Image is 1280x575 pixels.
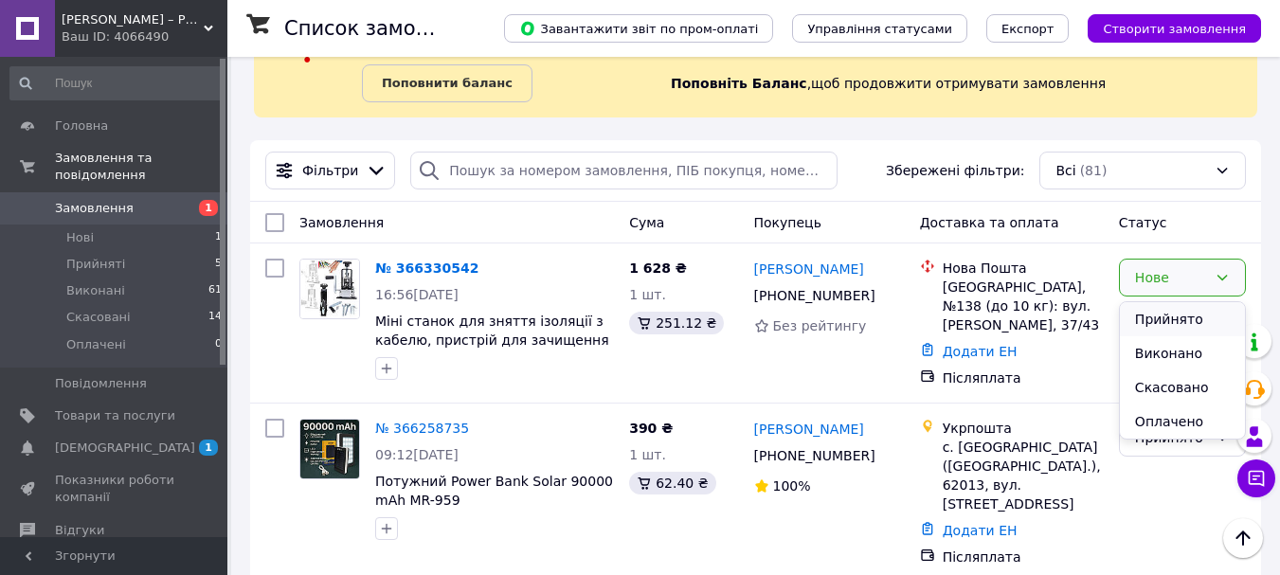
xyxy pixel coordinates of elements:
[66,282,125,299] span: Виконані
[300,260,359,318] img: Фото товару
[9,66,224,100] input: Пошук
[62,28,227,45] div: Ваш ID: 4066490
[66,229,94,246] span: Нові
[66,309,131,326] span: Скасовані
[986,14,1070,43] button: Експорт
[750,282,879,309] div: [PHONE_NUMBER]
[199,440,218,456] span: 1
[215,229,222,246] span: 1
[1120,336,1245,370] li: Виконано
[920,215,1059,230] span: Доставка та оплата
[199,200,218,216] span: 1
[299,259,360,319] a: Фото товару
[943,344,1018,359] a: Додати ЕН
[629,421,673,436] span: 390 ₴
[629,447,666,462] span: 1 шт.
[1088,14,1261,43] button: Створити замовлення
[886,161,1024,180] span: Збережені фільтри:
[382,76,513,90] b: Поповнити баланс
[519,20,758,37] span: Завантажити звіт по пром-оплаті
[943,368,1104,387] div: Післяплата
[375,287,459,302] span: 16:56[DATE]
[1120,404,1245,439] li: Оплачено
[375,447,459,462] span: 09:12[DATE]
[1223,518,1263,558] button: Наверх
[750,442,879,469] div: [PHONE_NUMBER]
[66,256,125,273] span: Прийняті
[375,314,610,367] a: Міні станок для зняття ізоляції з кабелю, пристрій для зачищення дротів з міді та алюмінію 1-25 мм
[943,523,1018,538] a: Додати ЕН
[1135,267,1207,288] div: Нове
[504,14,773,43] button: Завантажити звіт по пром-оплаті
[754,420,864,439] a: [PERSON_NAME]
[1120,302,1245,336] li: Прийнято
[55,522,104,539] span: Відгуки
[1080,163,1108,178] span: (81)
[807,22,952,36] span: Управління статусами
[1103,22,1246,36] span: Створити замовлення
[55,440,195,457] span: [DEMOGRAPHIC_DATA]
[943,419,1104,438] div: Укрпошта
[943,259,1104,278] div: Нова Пошта
[1055,161,1075,180] span: Всі
[1120,370,1245,404] li: Скасовано
[299,215,384,230] span: Замовлення
[671,76,807,91] b: Поповніть Баланс
[1001,22,1055,36] span: Експорт
[375,261,478,276] a: № 366330542
[629,287,666,302] span: 1 шт.
[215,256,222,273] span: 5
[754,215,821,230] span: Покупець
[375,421,469,436] a: № 366258735
[55,150,227,184] span: Замовлення та повідомлення
[629,312,724,334] div: 251.12 ₴
[375,474,613,508] a: Потужний Power Bank Solar 90000 mAh MR-959
[773,318,867,333] span: Без рейтингу
[55,117,108,135] span: Головна
[362,64,532,102] a: Поповнити баланс
[773,478,811,494] span: 100%
[215,336,222,353] span: 0
[55,407,175,424] span: Товари та послуги
[284,17,477,40] h1: Список замовлень
[629,215,664,230] span: Cума
[208,282,222,299] span: 61
[302,161,358,180] span: Фільтри
[208,309,222,326] span: 14
[410,152,838,189] input: Пошук за номером замовлення, ПІБ покупця, номером телефону, Email, номером накладної
[300,420,359,478] img: Фото товару
[754,260,864,279] a: [PERSON_NAME]
[1237,459,1275,497] button: Чат з покупцем
[1119,215,1167,230] span: Статус
[629,472,715,494] div: 62.40 ₴
[943,548,1104,566] div: Післяплата
[1069,20,1261,35] a: Створити замовлення
[66,336,126,353] span: Оплачені
[943,278,1104,334] div: [GEOGRAPHIC_DATA], №138 (до 10 кг): вул. [PERSON_NAME], 37/43
[55,375,147,392] span: Повідомлення
[943,438,1104,513] div: с. [GEOGRAPHIC_DATA] ([GEOGRAPHIC_DATA].), 62013, вул. [STREET_ADDRESS]
[629,261,687,276] span: 1 628 ₴
[792,14,967,43] button: Управління статусами
[55,200,134,217] span: Замовлення
[55,472,175,506] span: Показники роботи компанії
[62,11,204,28] span: Reynard’s – Рейнардс
[299,419,360,479] a: Фото товару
